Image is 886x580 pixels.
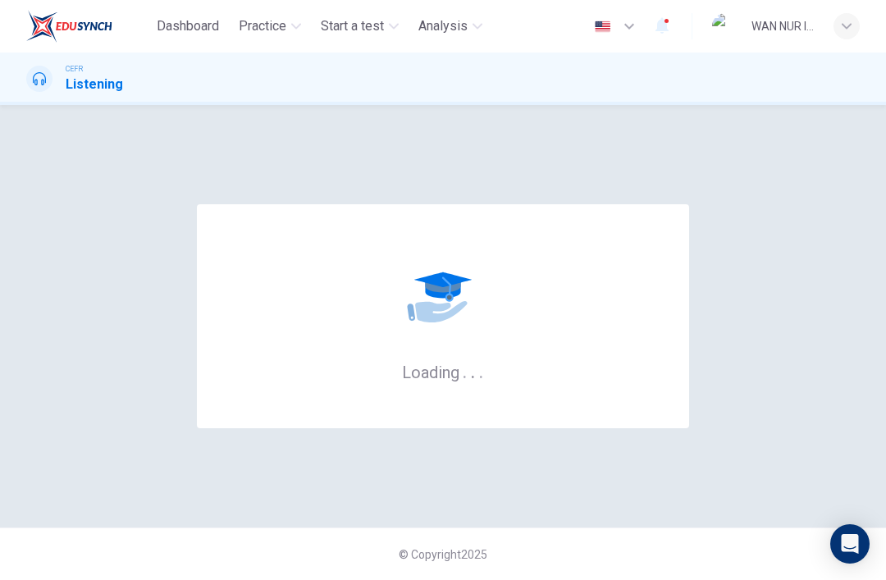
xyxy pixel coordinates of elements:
[412,11,489,41] button: Analysis
[239,16,286,36] span: Practice
[26,10,112,43] img: EduSynch logo
[314,11,405,41] button: Start a test
[399,548,487,561] span: © Copyright 2025
[712,13,738,39] img: Profile picture
[592,21,613,33] img: en
[66,63,83,75] span: CEFR
[66,75,123,94] h1: Listening
[470,357,476,384] h6: .
[478,357,484,384] h6: .
[26,10,150,43] a: EduSynch logo
[321,16,384,36] span: Start a test
[462,357,468,384] h6: .
[418,16,468,36] span: Analysis
[402,361,484,382] h6: Loading
[232,11,308,41] button: Practice
[157,16,219,36] span: Dashboard
[751,16,814,36] div: WAN NUR ISTASYAR [PERSON_NAME]
[830,524,870,564] div: Open Intercom Messenger
[150,11,226,41] button: Dashboard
